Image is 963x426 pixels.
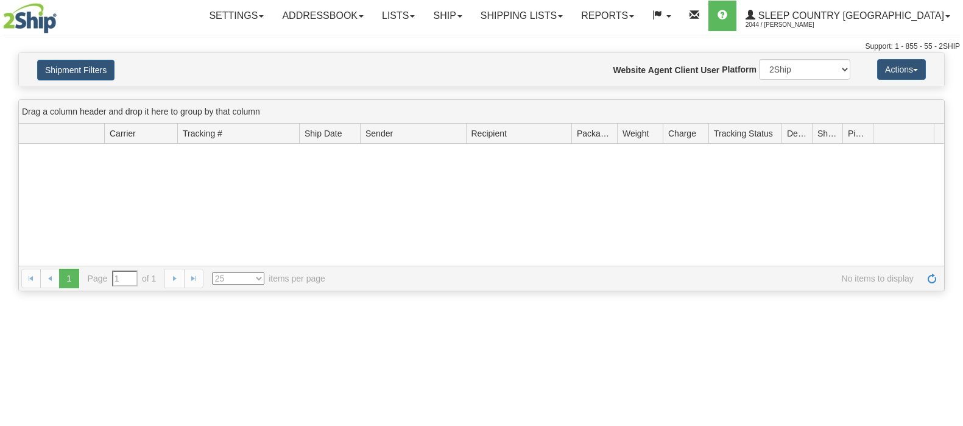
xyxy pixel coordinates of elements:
span: Weight [623,127,649,140]
a: Shipping lists [471,1,572,31]
span: Delivery Status [787,127,807,140]
button: Actions [877,59,926,80]
span: No items to display [342,272,914,285]
span: Page of 1 [88,271,157,286]
span: Sleep Country [GEOGRAPHIC_DATA] [755,10,944,21]
span: Shipment Issues [817,127,838,140]
a: Refresh [922,269,942,288]
span: Charge [668,127,696,140]
div: Support: 1 - 855 - 55 - 2SHIP [3,41,960,52]
label: Website [613,64,646,76]
a: Sleep Country [GEOGRAPHIC_DATA] 2044 / [PERSON_NAME] [736,1,959,31]
span: Tracking # [183,127,222,140]
span: Tracking Status [714,127,773,140]
span: Pickup Status [848,127,868,140]
span: Packages [577,127,612,140]
button: Shipment Filters [37,60,115,80]
a: Addressbook [273,1,373,31]
label: Client [674,64,698,76]
div: grid grouping header [19,100,944,124]
span: Sender [365,127,393,140]
a: Settings [200,1,273,31]
label: Platform [722,63,757,76]
label: Agent [648,64,672,76]
span: Carrier [110,127,136,140]
a: Ship [424,1,471,31]
span: items per page [212,272,325,285]
a: Reports [572,1,643,31]
span: 1 [59,269,79,288]
span: Recipient [471,127,507,140]
img: logo2044.jpg [3,3,57,34]
a: Lists [373,1,424,31]
span: Ship Date [305,127,342,140]
span: 2044 / [PERSON_NAME] [746,19,837,31]
label: User [700,64,719,76]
